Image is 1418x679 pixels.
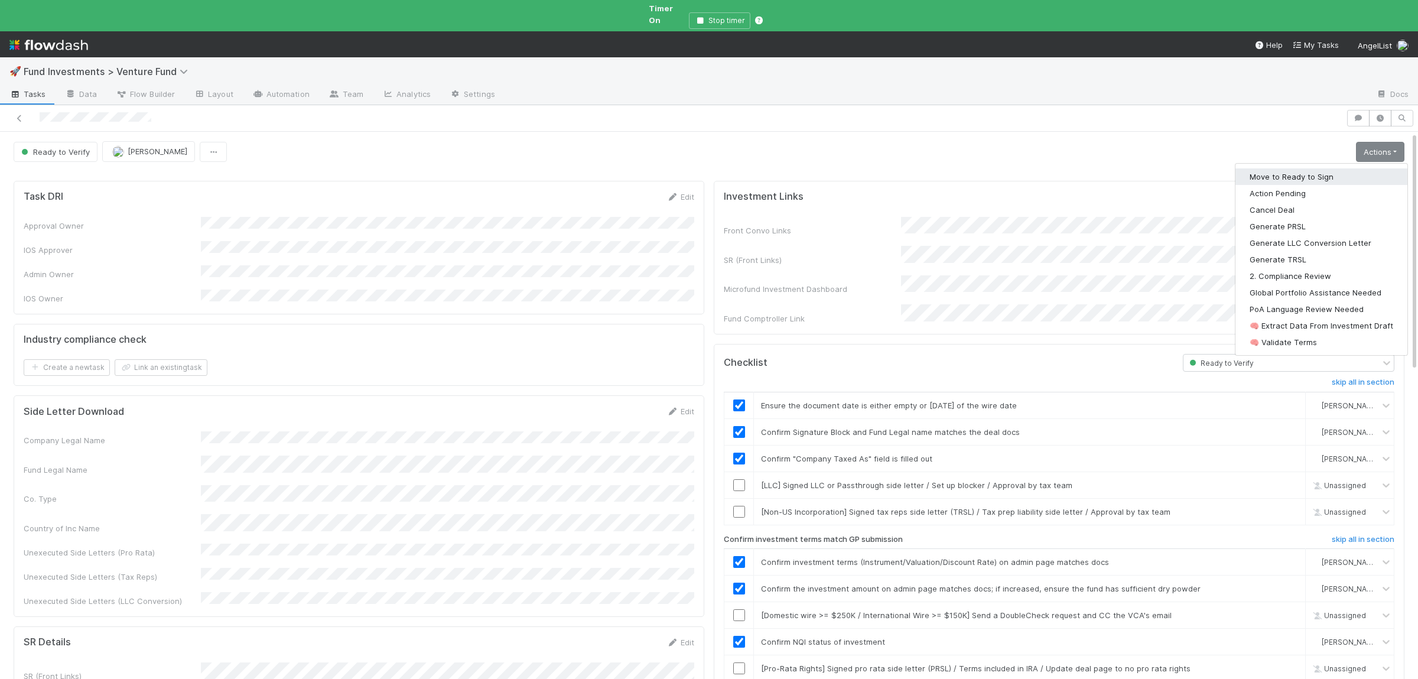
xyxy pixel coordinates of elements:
[106,86,184,105] a: Flow Builder
[1235,218,1407,235] button: Generate PRSL
[184,86,243,105] a: Layout
[1310,427,1320,437] img: avatar_55b415e2-df6a-4422-95b4-4512075a58f2.png
[24,191,63,203] h5: Task DRI
[1322,427,1380,436] span: [PERSON_NAME]
[666,638,694,647] a: Edit
[102,141,195,161] button: [PERSON_NAME]
[724,357,767,369] h5: Checklist
[649,2,684,26] span: Timer On
[724,313,901,324] div: Fund Comptroller Link
[1332,535,1394,544] h6: skip all in section
[1356,142,1404,162] a: Actions
[761,427,1020,437] span: Confirm Signature Block and Fund Legal name matches the deal docs
[24,244,201,256] div: IOS Approver
[24,547,201,558] div: Unexecuted Side Letters (Pro Rata)
[1310,454,1320,463] img: avatar_55b415e2-df6a-4422-95b4-4512075a58f2.png
[14,142,97,162] button: Ready to Verify
[1322,584,1380,593] span: [PERSON_NAME]
[1310,664,1366,673] span: Unassigned
[9,66,21,76] span: 🚀
[1310,637,1320,646] img: avatar_55b415e2-df6a-4422-95b4-4512075a58f2.png
[24,595,201,607] div: Unexecuted Side Letters (LLC Conversion)
[761,401,1017,410] span: Ensure the document date is either empty or [DATE] of the wire date
[24,464,201,476] div: Fund Legal Name
[1292,39,1339,51] a: My Tasks
[1310,480,1366,489] span: Unassigned
[24,571,201,583] div: Unexecuted Side Letters (Tax Reps)
[1310,401,1320,410] img: avatar_55b415e2-df6a-4422-95b4-4512075a58f2.png
[724,254,901,266] div: SR (Front Links)
[9,88,46,100] span: Tasks
[115,359,207,376] button: Link an existingtask
[24,334,147,346] h5: Industry compliance check
[1235,284,1407,301] button: Global Portfolio Assistance Needed
[116,88,175,100] span: Flow Builder
[1310,557,1320,567] img: avatar_55b415e2-df6a-4422-95b4-4512075a58f2.png
[724,191,804,203] h5: Investment Links
[24,268,201,280] div: Admin Owner
[761,664,1191,673] span: [Pro-Rata Rights] Signed pro rata side letter (PRSL) / Terms included in IRA / Update deal page t...
[1235,235,1407,251] button: Generate LLC Conversion Letter
[243,86,319,105] a: Automation
[1235,168,1407,185] button: Move to Ready to Sign
[24,220,201,232] div: Approval Owner
[1322,454,1380,463] span: [PERSON_NAME]
[24,293,201,304] div: IOS Owner
[1235,251,1407,268] button: Generate TRSL
[9,35,88,55] img: logo-inverted-e16ddd16eac7371096b0.svg
[24,359,110,376] button: Create a newtask
[24,434,201,446] div: Company Legal Name
[1235,334,1407,350] button: 🧠 Validate Terms
[19,147,90,157] span: Ready to Verify
[666,407,694,416] a: Edit
[1235,301,1407,317] button: PoA Language Review Needed
[761,480,1072,490] span: [LLC] Signed LLC or Passthrough side letter / Set up blocker / Approval by tax team
[1310,611,1366,620] span: Unassigned
[319,86,373,105] a: Team
[649,4,673,25] span: Timer On
[56,86,106,105] a: Data
[1292,40,1339,50] span: My Tasks
[1322,558,1380,567] span: [PERSON_NAME]
[1235,317,1407,334] button: 🧠 Extract Data From Investment Draft
[24,493,201,505] div: Co. Type
[440,86,505,105] a: Settings
[1332,378,1394,392] a: skip all in section
[24,406,124,418] h5: Side Letter Download
[1187,359,1254,368] span: Ready to Verify
[1310,507,1366,516] span: Unassigned
[761,507,1170,516] span: [Non-US Incorporation] Signed tax reps side letter (TRSL) / Tax prep liability side letter / Appr...
[761,557,1109,567] span: Confirm investment terms (Instrument/Valuation/Discount Rate) on admin page matches docs
[1367,86,1418,105] a: Docs
[1254,39,1283,51] div: Help
[724,535,903,544] h6: Confirm investment terms match GP submission
[1332,535,1394,549] a: skip all in section
[1322,638,1380,646] span: [PERSON_NAME]
[761,584,1201,593] span: Confirm the investment amount on admin page matches docs; if increased, ensure the fund has suffi...
[1322,401,1380,410] span: [PERSON_NAME]
[24,636,71,648] h5: SR Details
[373,86,440,105] a: Analytics
[761,454,932,463] span: Confirm "Company Taxed As" field is filled out
[1310,584,1320,593] img: avatar_55b415e2-df6a-4422-95b4-4512075a58f2.png
[724,225,901,236] div: Front Convo Links
[128,147,187,156] span: [PERSON_NAME]
[1235,185,1407,202] button: Action Pending
[1235,202,1407,218] button: Cancel Deal
[724,283,901,295] div: Microfund Investment Dashboard
[761,637,885,646] span: Confirm NQI status of investment
[1332,378,1394,387] h6: skip all in section
[24,66,194,77] span: Fund Investments > Venture Fund
[24,522,201,534] div: Country of Inc Name
[1358,41,1392,50] span: AngelList
[1397,40,1409,51] img: avatar_55b415e2-df6a-4422-95b4-4512075a58f2.png
[761,610,1172,620] span: [Domestic wire >= $250K / International Wire >= $150K] Send a DoubleCheck request and CC the VCA'...
[1235,268,1407,284] button: 2. Compliance Review
[666,192,694,202] a: Edit
[112,146,124,158] img: avatar_a669165c-e543-4b1d-ab80-0c2a52253154.png
[689,12,750,29] button: Stop timer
